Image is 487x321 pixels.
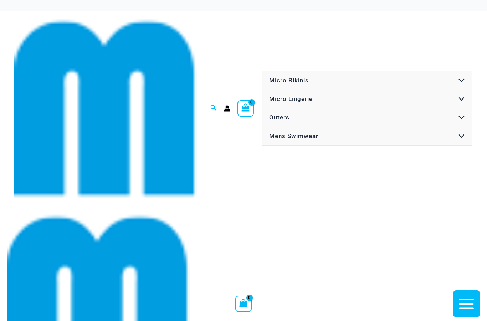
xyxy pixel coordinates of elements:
[210,104,217,113] a: Search icon link
[269,132,318,139] span: Mens Swimwear
[269,77,309,84] span: Micro Bikinis
[269,95,313,102] span: Micro Lingerie
[269,114,289,121] span: Outers
[14,17,197,200] img: cropped mm emblem
[261,70,473,147] nav: Site Navigation
[237,100,254,117] a: View Shopping Cart, empty
[262,90,472,108] a: Micro LingerieMenu ToggleMenu Toggle
[262,127,472,146] a: Mens SwimwearMenu ToggleMenu Toggle
[235,296,252,312] a: View Shopping Cart, empty
[262,71,472,90] a: Micro BikinisMenu ToggleMenu Toggle
[262,108,472,127] a: OutersMenu ToggleMenu Toggle
[224,105,230,112] a: Account icon link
